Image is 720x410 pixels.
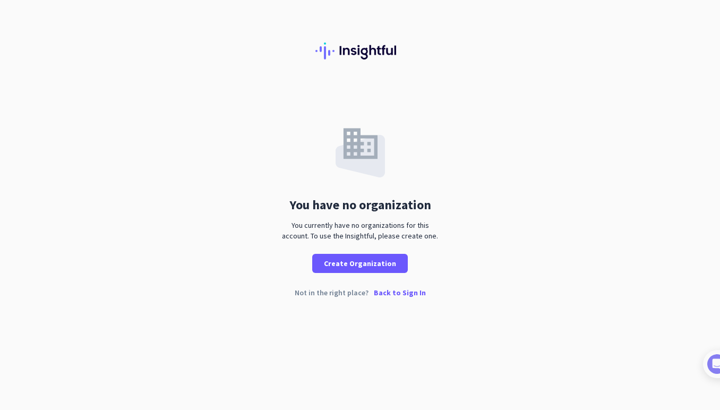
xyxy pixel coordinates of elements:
button: Create Organization [312,254,408,273]
div: You have no organization [289,199,431,211]
p: Back to Sign In [374,289,426,296]
span: Create Organization [324,258,396,269]
img: Insightful [315,42,405,59]
div: You currently have no organizations for this account. To use the Insightful, please create one. [278,220,442,241]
